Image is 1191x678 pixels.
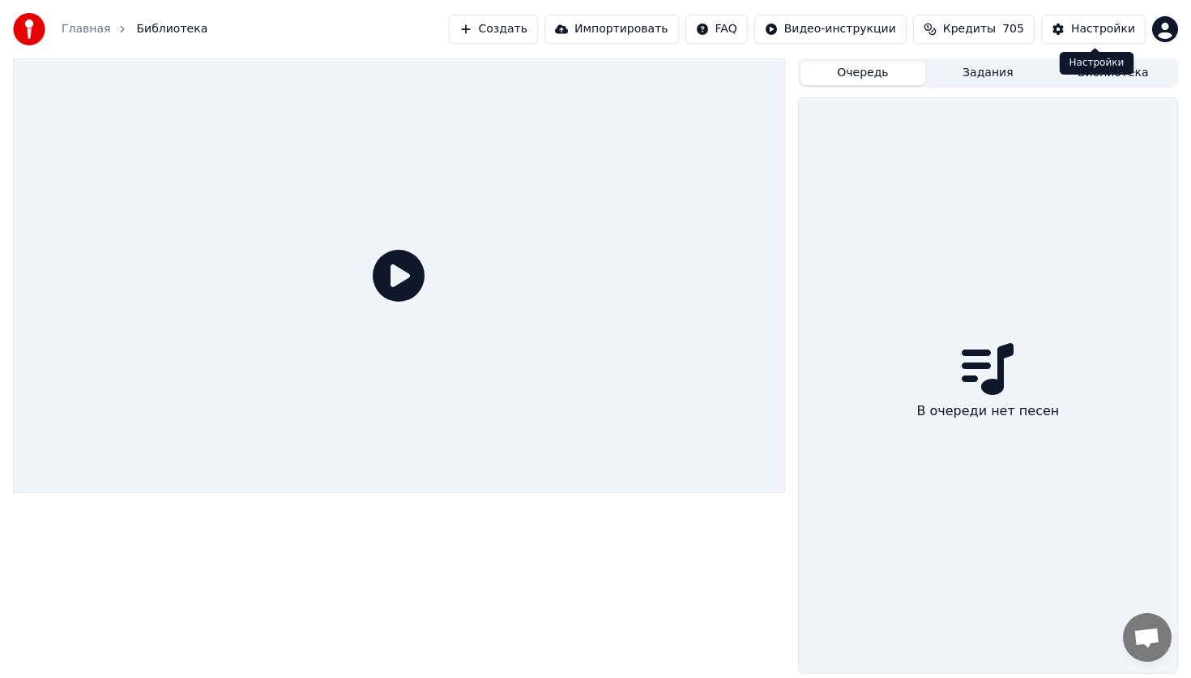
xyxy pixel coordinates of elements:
[800,62,925,85] button: Очередь
[754,15,907,44] button: Видео-инструкции
[925,62,1050,85] button: Задания
[1071,21,1135,37] div: Настройки
[62,21,110,37] a: Главная
[943,21,996,37] span: Кредиты
[910,395,1065,427] div: В очереди нет песен
[544,15,679,44] button: Импортировать
[1051,62,1176,85] button: Библиотека
[13,13,45,45] img: youka
[1123,613,1172,662] div: Открытый чат
[1002,21,1024,37] span: 705
[136,21,207,37] span: Библиотека
[449,15,538,44] button: Создать
[62,21,207,37] nav: breadcrumb
[1041,15,1146,44] button: Настройки
[1060,52,1134,75] div: Настройки
[685,15,748,44] button: FAQ
[913,15,1035,44] button: Кредиты705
